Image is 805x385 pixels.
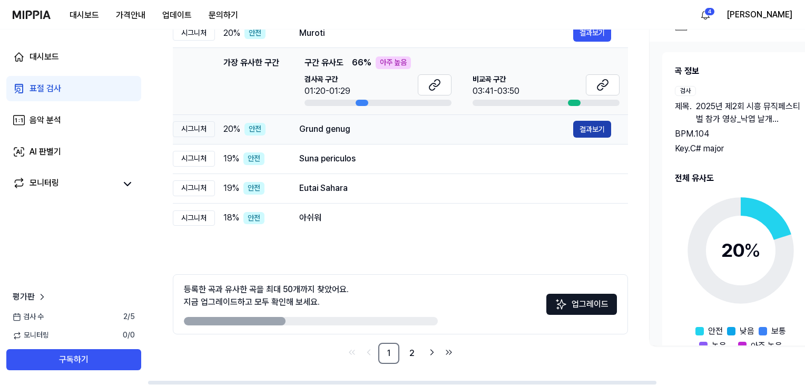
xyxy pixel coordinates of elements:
a: 업데이트 [154,1,200,30]
div: Muroti [299,27,573,40]
span: 구간 유사도 [305,56,343,69]
span: 20 % [223,27,240,40]
a: 대시보드 [6,44,141,70]
a: 표절 검사 [6,76,141,101]
a: 음악 분석 [6,108,141,133]
a: 2 [401,343,423,364]
a: 평가판 [13,291,47,303]
a: Go to previous page [361,345,376,360]
div: 표절 검사 [30,82,61,95]
span: 제목 . [675,100,692,126]
div: 4 [704,7,715,16]
div: 시그니처 [173,121,215,137]
div: 가장 유사한 구간 [223,56,279,106]
div: AI 판별기 [30,146,61,158]
span: 18 % [223,211,239,224]
button: 대시보드 [61,5,107,26]
a: AI 판별기 [6,139,141,165]
div: 모니터링 [30,177,59,191]
div: 시그니처 [173,210,215,226]
button: 업그레이드 [546,294,617,315]
div: 안전 [243,182,264,195]
a: 모니터링 [13,177,116,191]
div: 검사 [675,86,696,96]
span: 높음 [712,340,727,352]
div: 아쉬워 [299,211,611,224]
span: % [744,239,761,262]
button: 알림4 [697,6,714,23]
span: 아주 높음 [751,340,782,352]
span: 0 / 0 [123,330,135,341]
span: 20 % [223,123,240,136]
nav: pagination [173,343,628,364]
button: [PERSON_NAME] [727,8,792,21]
span: 보통 [771,325,786,338]
img: 알림 [699,8,712,21]
span: 낮음 [740,325,754,338]
div: 등록한 곡과 유사한 곡을 최대 50개까지 찾았어요. 지금 업그레이드하고 모두 확인해 보세요. [184,283,349,309]
button: 가격안내 [107,5,154,26]
button: 결과보기 [573,121,611,138]
div: 음악 분석 [30,114,61,127]
div: 아주 높음 [376,56,411,69]
span: 19 % [223,152,239,165]
button: 구독하기 [6,349,141,370]
div: 시그니처 [173,151,215,167]
a: Go to first page [345,345,359,360]
div: 20 [721,236,761,265]
button: 결과보기 [573,25,611,42]
div: Suna periculos [299,152,611,165]
span: 66 % [352,56,371,69]
div: 대시보드 [30,51,59,63]
a: Go to next page [425,345,439,360]
div: 안전 [243,212,264,225]
a: 1 [378,343,399,364]
span: 검사곡 구간 [305,74,350,85]
span: 2 / 5 [123,312,135,322]
div: 안전 [243,152,264,165]
div: 03:41-03:50 [473,85,519,98]
button: 업데이트 [154,5,200,26]
span: 비교곡 구간 [473,74,519,85]
div: 시그니처 [173,180,215,196]
img: logo [13,11,51,19]
span: 모니터링 [13,330,49,341]
div: 시그니처 [173,25,215,41]
a: Go to last page [441,345,456,360]
div: 안전 [244,123,266,136]
span: 평가판 [13,291,35,303]
span: 19 % [223,182,239,195]
img: Sparkles [555,298,567,311]
div: 01:20-01:29 [305,85,350,98]
span: 검사 수 [13,312,44,322]
div: Grund genug [299,123,573,136]
div: 안전 [244,27,266,40]
a: Sparkles업그레이드 [546,303,617,313]
span: 안전 [708,325,723,338]
button: 문의하기 [200,5,247,26]
div: Eutai Sahara [299,182,611,195]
